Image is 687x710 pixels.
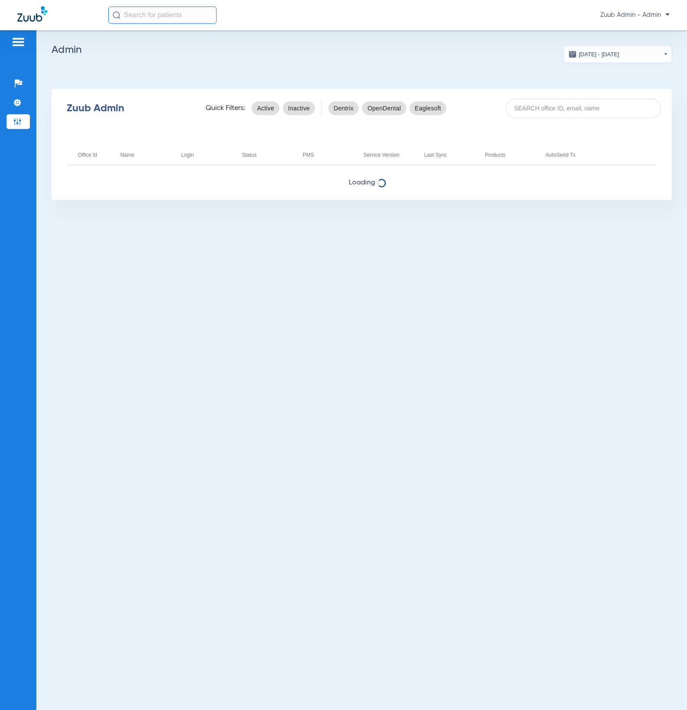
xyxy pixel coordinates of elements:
button: [DATE] - [DATE] [564,45,672,63]
span: Zuub Admin - Admin [600,11,670,19]
img: Search Icon [113,11,120,19]
mat-chip-listbox: pms-filters [328,100,446,117]
div: Service Version [363,150,399,160]
div: Status [242,150,256,160]
div: AutoSend Tx [546,150,596,160]
span: Dentrix [334,104,353,113]
div: Name [120,150,170,160]
div: Products [485,150,535,160]
div: Name [120,150,134,160]
span: Eaglesoft [415,104,441,113]
div: Zuub Admin [67,104,191,113]
h2: Admin [52,45,672,54]
span: Inactive [288,104,310,113]
mat-chip-listbox: status-filters [252,100,315,117]
div: Service Version [363,150,413,160]
div: Office Id [78,150,97,160]
div: Last Sync [424,150,447,160]
div: Last Sync [424,150,474,160]
div: PMS [303,150,314,160]
img: hamburger-icon [11,37,25,47]
div: Status [242,150,292,160]
img: Zuub Logo [17,6,47,22]
img: date.svg [568,50,577,58]
div: Office Id [78,150,110,160]
div: Login [181,150,194,160]
div: PMS [303,150,353,160]
div: Products [485,150,505,160]
input: SEARCH office ID, email, name [506,99,661,118]
span: Active [257,104,274,113]
span: Loading [52,178,672,187]
input: Search for patients [108,6,217,24]
span: OpenDental [367,104,401,113]
span: Quick Filters: [206,104,245,113]
div: Login [181,150,231,160]
div: AutoSend Tx [546,150,576,160]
